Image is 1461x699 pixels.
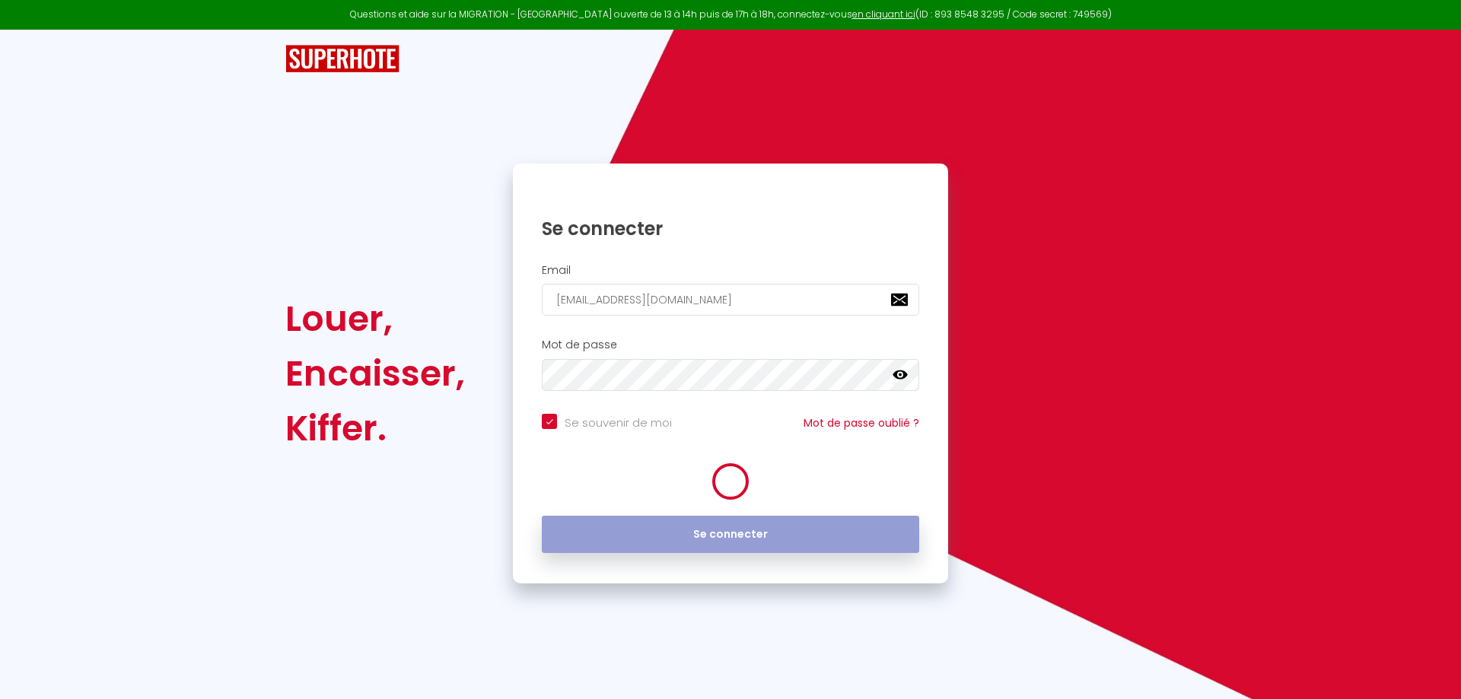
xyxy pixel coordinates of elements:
[285,401,465,456] div: Kiffer.
[542,264,919,277] h2: Email
[542,516,919,554] button: Se connecter
[285,45,399,73] img: SuperHote logo
[285,346,465,401] div: Encaisser,
[1397,635,1461,699] iframe: LiveChat chat widget
[542,338,919,351] h2: Mot de passe
[804,415,919,431] a: Mot de passe oublié ?
[542,284,919,316] input: Ton Email
[852,8,915,21] a: en cliquant ici
[542,217,919,240] h1: Se connecter
[285,291,465,346] div: Louer,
